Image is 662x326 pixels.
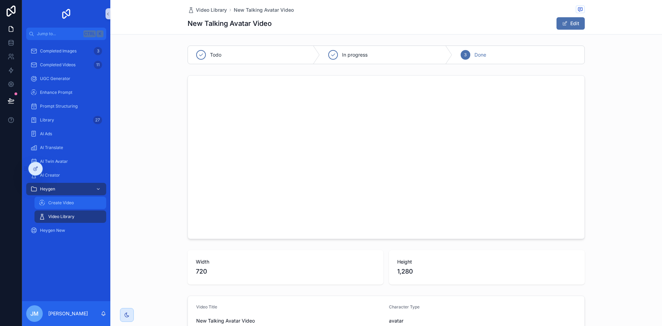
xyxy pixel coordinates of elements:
span: AI Ads [40,131,52,137]
span: 1,280 [397,267,576,276]
button: Jump to...CtrlK [26,28,106,40]
div: 11 [94,61,102,69]
button: Edit [556,17,585,30]
span: Video Title [196,304,217,309]
a: Library27 [26,114,106,126]
h1: New Talking Avatar Video [188,19,272,28]
span: Ctrl [83,30,96,37]
span: Create Video [48,200,74,206]
span: 3 [464,52,467,58]
a: Heygen New [26,224,106,237]
span: avatar [389,317,576,324]
span: Completed Images [40,48,77,54]
span: AI Creator [40,172,60,178]
div: 3 [94,47,102,55]
a: AI Ads [26,128,106,140]
span: 720 [196,267,375,276]
span: Library [40,117,54,123]
p: [PERSON_NAME] [48,310,88,317]
span: AI Twin Avatar [40,159,68,164]
a: AI Translate [26,141,106,154]
span: Heygen [40,186,55,192]
a: Prompt Structuring [26,100,106,112]
a: Completed Videos11 [26,59,106,71]
a: Enhance Prompt [26,86,106,99]
span: JM [30,309,39,318]
a: Create Video [34,197,106,209]
span: New Talking Avatar Video [196,317,383,324]
span: Height [397,258,576,265]
span: Character Type [389,304,420,309]
a: Video Library [188,7,227,13]
a: UGC Generator [26,72,106,85]
a: AI Creator [26,169,106,181]
span: Video Library [48,214,74,219]
span: Video Library [196,7,227,13]
span: AI Translate [40,145,63,150]
span: Completed Videos [40,62,76,68]
div: scrollable content [22,40,110,246]
a: Heygen [26,183,106,195]
a: Video Library [34,210,106,223]
div: 27 [93,116,102,124]
span: Prompt Structuring [40,103,78,109]
span: Jump to... [37,31,81,37]
span: Enhance Prompt [40,90,72,95]
a: New Talking Avatar Video [234,7,294,13]
span: In progress [342,51,368,58]
span: Width [196,258,375,265]
img: App logo [61,8,72,19]
span: Todo [210,51,221,58]
a: Completed Images3 [26,45,106,57]
span: Done [474,51,486,58]
span: Heygen New [40,228,65,233]
span: UGC Generator [40,76,70,81]
a: AI Twin Avatar [26,155,106,168]
span: K [97,31,103,37]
